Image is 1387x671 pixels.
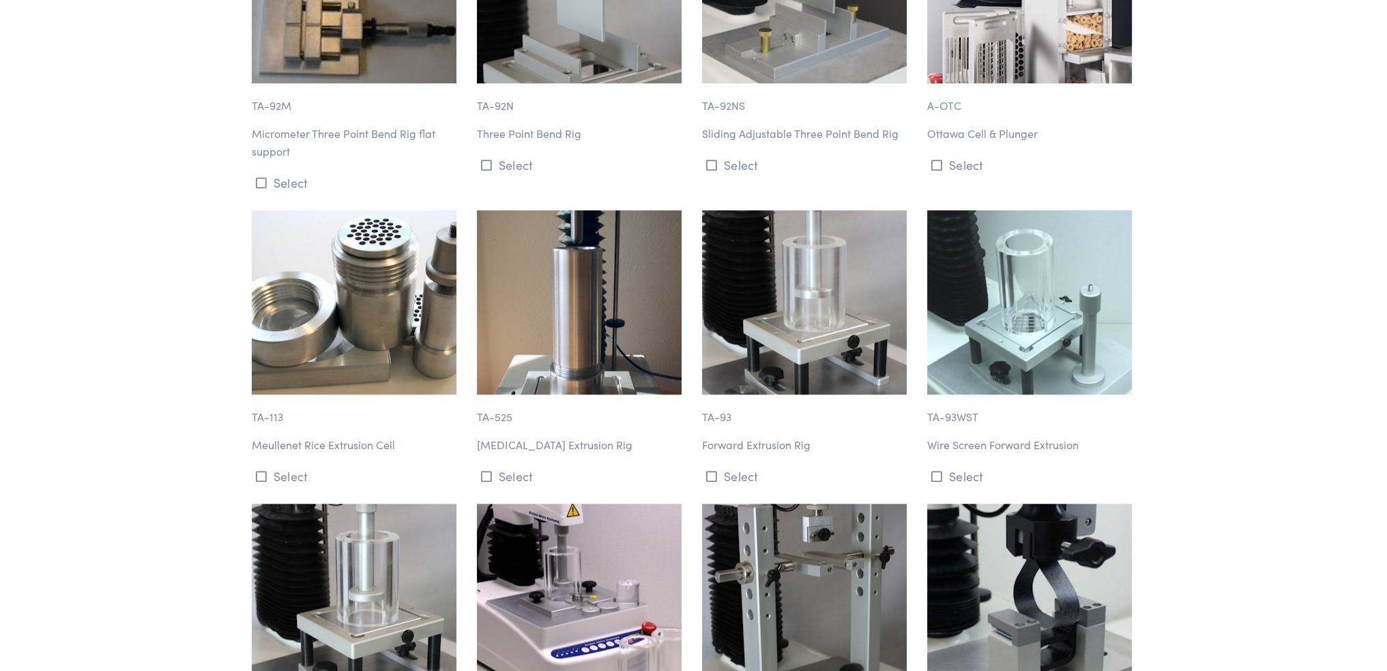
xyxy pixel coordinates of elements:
img: ta-93wst-edited.jpg [927,210,1132,395]
img: ta-525_capillaryfixture.jpg [477,210,682,395]
p: TA-92NS [702,83,911,115]
p: TA-92M [252,83,461,115]
button: Select [252,465,461,487]
p: TA-525 [477,395,686,426]
button: Select [927,154,1136,176]
p: TA-113 [252,395,461,426]
p: TA-93WST [927,395,1136,426]
button: Select [252,171,461,194]
button: Select [927,465,1136,487]
button: Select [702,465,911,487]
p: Forward Extrusion Rig [702,436,911,454]
p: [MEDICAL_DATA] Extrusion Rig [477,436,686,454]
button: Select [477,154,686,176]
button: Select [702,154,911,176]
p: A-OTC [927,83,1136,115]
button: Select [477,465,686,487]
p: Sliding Adjustable Three Point Bend Rig [702,125,911,143]
p: Wire Screen Forward Extrusion [927,436,1136,454]
p: TA-93 [702,395,911,426]
img: ta-113_meullenet_rice_extrusion_cell.jpg [252,210,456,395]
p: Micrometer Three Point Bend Rig flat support [252,125,461,160]
p: Meullenet Rice Extrusion Cell [252,436,461,454]
p: Three Point Bend Rig [477,125,686,143]
p: TA-92N [477,83,686,115]
img: ta-93_forward-extrusion-fixture.jpg [702,210,907,395]
p: Ottawa Cell & Plunger [927,125,1136,143]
